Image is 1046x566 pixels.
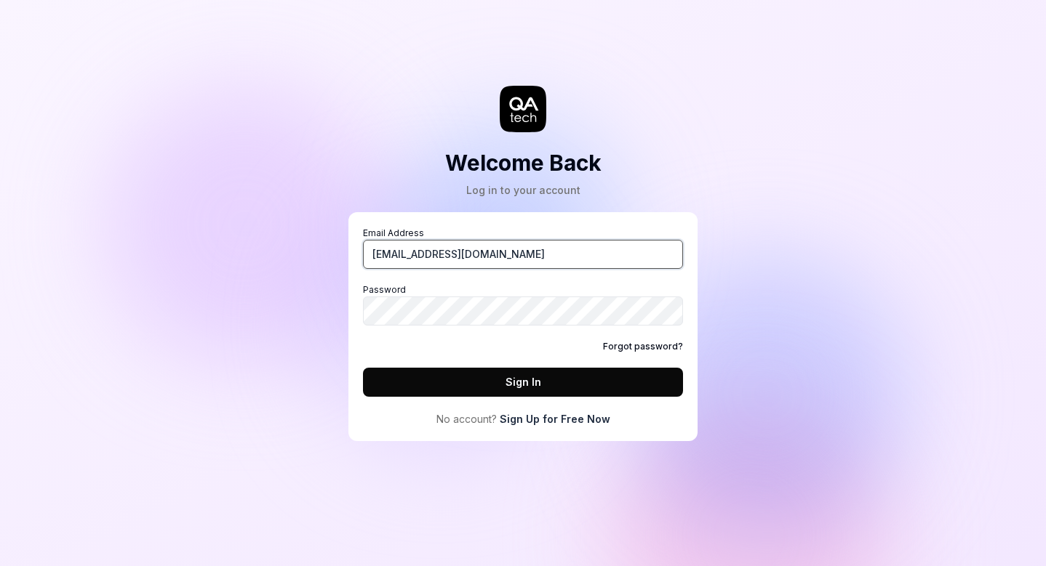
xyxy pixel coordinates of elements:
[363,368,683,397] button: Sign In
[363,296,683,326] input: Password
[603,340,683,353] a: Forgot password?
[363,283,683,326] label: Password
[436,411,497,426] span: No account?
[363,227,683,269] label: Email Address
[445,147,602,179] h2: Welcome Back
[500,411,610,426] a: Sign Up for Free Now
[445,182,602,198] div: Log in to your account
[363,240,683,269] input: Email Address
